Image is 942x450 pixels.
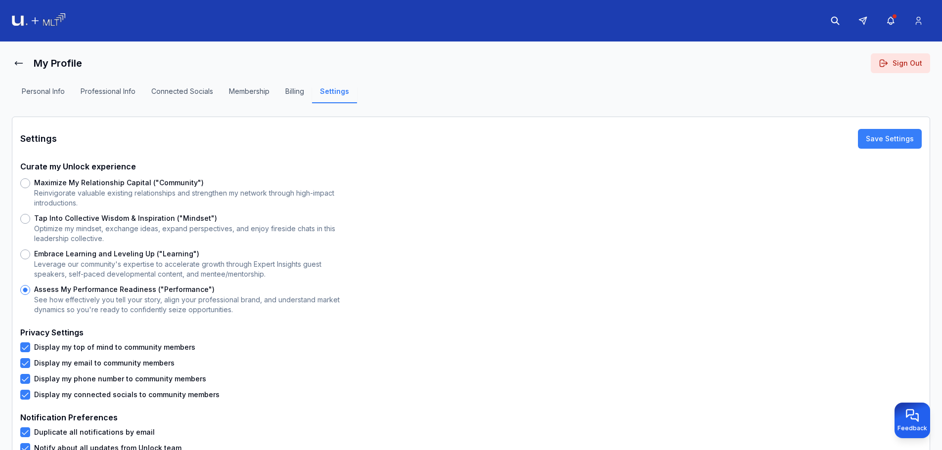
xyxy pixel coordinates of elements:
[34,224,345,244] p: Optimize my mindset, exchange ideas, expand perspectives, and enjoy fireside chats in this leader...
[34,429,155,436] label: Duplicate all notifications by email
[34,360,175,367] label: Display my email to community members
[34,285,215,293] label: Assess My Performance Readiness ("Performance")
[20,132,57,146] h1: Settings
[34,178,204,187] label: Maximize My Relationship Capital ("Community")
[20,162,136,171] label: Curate my Unlock experience
[221,86,277,103] button: Membership
[871,53,930,73] button: Sign Out
[34,375,206,382] label: Display my phone number to community members
[20,411,922,423] h2: Notification Preferences
[14,86,73,103] button: Personal Info
[34,56,82,70] h1: My Profile
[34,188,345,208] p: Reinvigorate valuable existing relationships and strengthen my network through high-impact introd...
[895,403,930,438] button: Provide feedback
[34,344,195,351] label: Display my top of mind to community members
[73,86,143,103] button: Professional Info
[143,86,221,103] button: Connected Socials
[277,86,312,103] button: Billing
[34,214,217,222] label: Tap Into Collective Wisdom & Inspiration ("Mindset")
[12,13,65,29] img: Logo
[20,327,922,338] h2: Privacy Settings
[858,129,922,149] button: Save Settings
[34,259,345,279] p: Leverage our community's expertise to accelerate growth through Expert Insights guest speakers, s...
[34,295,345,315] p: See how effectively you tell your story, align your professional brand, and understand market dyn...
[312,86,357,103] button: Settings
[34,249,199,258] label: Embrace Learning and Leveling Up ("Learning")
[34,391,220,398] label: Display my connected socials to community members
[897,424,927,432] span: Feedback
